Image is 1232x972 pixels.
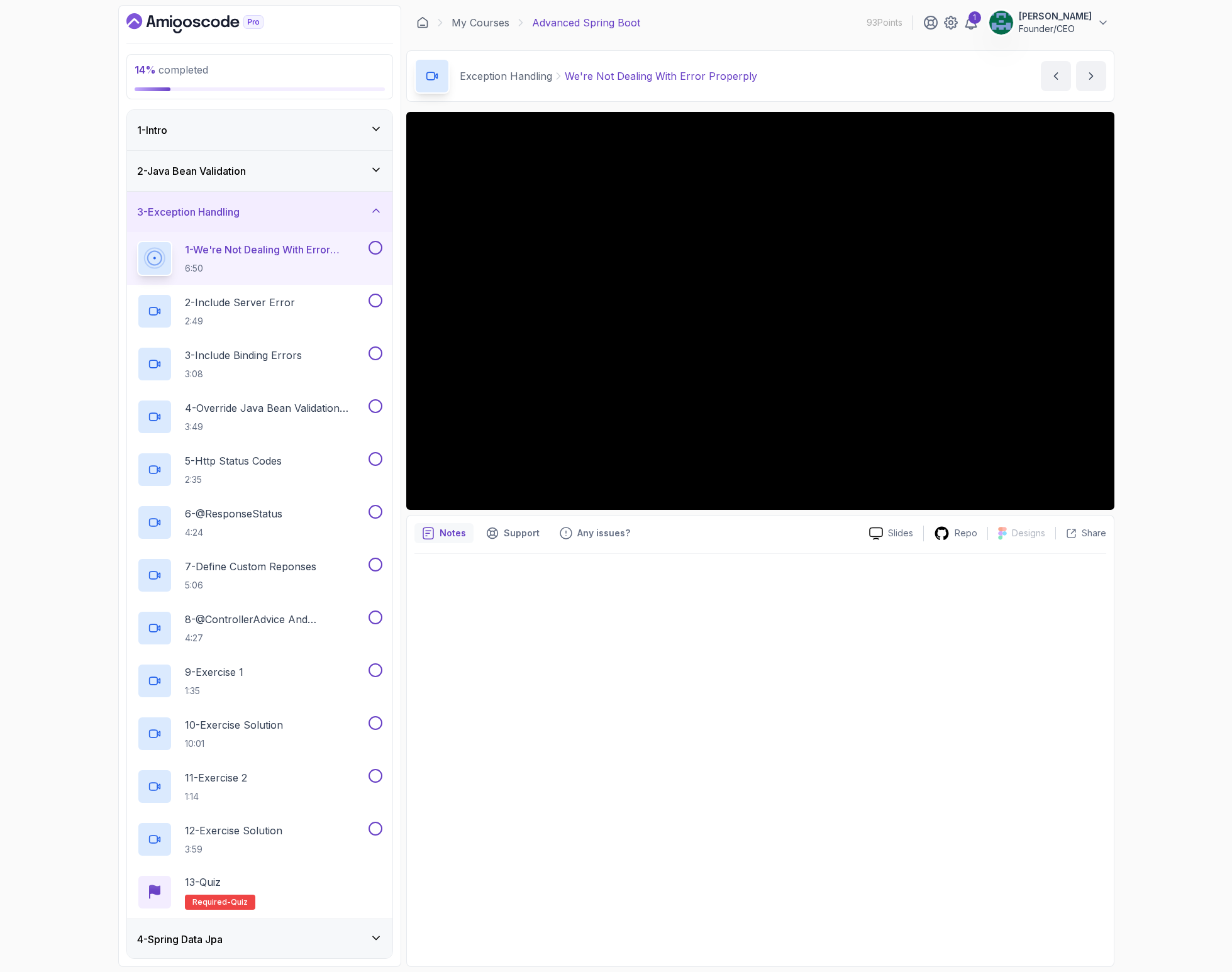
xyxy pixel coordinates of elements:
span: completed [135,64,208,76]
a: Repo [924,526,987,541]
button: Feedback button [552,523,638,543]
p: 10:01 [185,737,283,750]
p: We're Not Dealing With Error Properply [565,69,757,84]
h3: 4 - Spring Data Jpa [137,932,223,947]
p: 3 - Include Binding Errors [185,348,302,363]
h3: 1 - Intro [137,123,167,138]
p: 3:08 [185,368,302,380]
p: 1:14 [185,790,247,803]
button: 5-Http Status Codes2:35 [137,452,382,487]
button: 11-Exercise 21:14 [137,769,382,804]
p: 3:59 [185,843,282,856]
button: user profile image[PERSON_NAME]Founder/CEO [989,10,1109,35]
p: [PERSON_NAME] [1019,10,1092,23]
p: 93 Points [867,16,902,29]
p: Share [1082,527,1106,539]
p: Repo [955,527,977,539]
p: 6:50 [185,262,366,275]
p: 4:24 [185,526,282,539]
button: 4-Override Java Bean Validation Messages3:49 [137,399,382,434]
button: 8-@ControllerAdvice And @ExceptionHandler4:27 [137,610,382,646]
button: 3-Exception Handling [127,192,392,232]
p: 4 - Override Java Bean Validation Messages [185,400,366,416]
button: 2-Java Bean Validation [127,151,392,191]
p: Exception Handling [460,69,552,84]
p: 2:49 [185,315,295,328]
button: 10-Exercise Solution10:01 [137,716,382,751]
p: 5:06 [185,579,316,592]
div: 1 [968,11,981,24]
button: 4-Spring Data Jpa [127,919,392,959]
p: 1 - We're Not Dealing With Error Properply [185,242,366,257]
p: 2 - Include Server Error [185,295,295,310]
p: Slides [888,527,913,539]
p: Support [504,527,540,539]
h3: 3 - Exception Handling [137,204,240,219]
p: 10 - Exercise Solution [185,717,283,732]
span: Required- [192,897,231,907]
button: 13-QuizRequired-quiz [137,875,382,910]
button: Support button [479,523,547,543]
button: notes button [414,523,474,543]
p: 5 - Http Status Codes [185,453,282,468]
button: 9-Exercise 11:35 [137,663,382,699]
button: 7-Define Custom Reponses5:06 [137,558,382,593]
p: 6 - @ResponseStatus [185,506,282,521]
p: 4:27 [185,632,366,644]
p: 3:49 [185,421,366,433]
p: Notes [440,527,466,539]
p: 13 - Quiz [185,875,221,890]
p: 9 - Exercise 1 [185,665,243,680]
p: 12 - Exercise Solution [185,823,282,838]
p: Any issues? [577,527,630,539]
button: 1-Intro [127,110,392,150]
iframe: 2 - We're NOT Dealing With Error Properply [406,112,1114,510]
a: My Courses [452,15,509,30]
a: Dashboard [126,13,292,33]
button: 2-Include Server Error2:49 [137,294,382,329]
span: quiz [231,897,248,907]
button: next content [1076,61,1106,91]
button: previous content [1041,61,1071,91]
button: 12-Exercise Solution3:59 [137,822,382,857]
h3: 2 - Java Bean Validation [137,163,246,179]
p: 11 - Exercise 2 [185,770,247,785]
p: 1:35 [185,685,243,697]
p: Advanced Spring Boot [532,15,640,30]
button: 6-@ResponseStatus4:24 [137,505,382,540]
img: user profile image [989,11,1013,35]
p: 7 - Define Custom Reponses [185,559,316,574]
p: 2:35 [185,473,282,486]
p: Founder/CEO [1019,23,1092,35]
a: 1 [963,15,979,30]
button: 3-Include Binding Errors3:08 [137,346,382,382]
button: Share [1055,527,1106,539]
span: 14 % [135,64,156,76]
a: Dashboard [416,16,429,29]
p: Designs [1012,527,1045,539]
p: 8 - @ControllerAdvice And @ExceptionHandler [185,612,366,627]
a: Slides [859,527,923,540]
button: 1-We're Not Dealing With Error Properply6:50 [137,241,382,276]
